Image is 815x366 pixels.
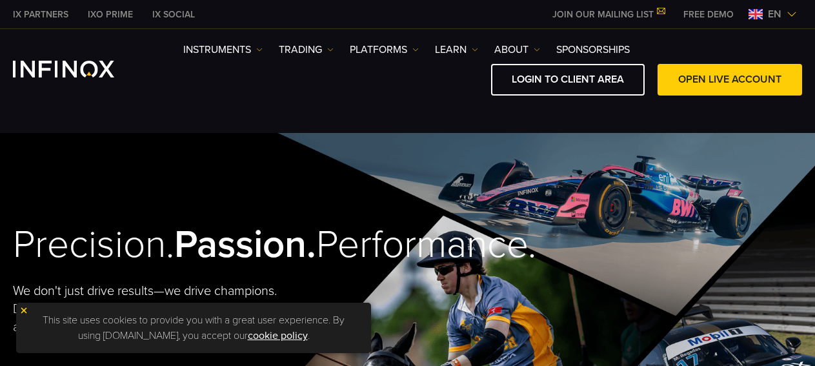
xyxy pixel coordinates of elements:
a: INFINOX MENU [674,8,743,21]
a: INFINOX [143,8,205,21]
a: INFINOX [78,8,143,21]
a: JOIN OUR MAILING LIST [543,9,674,20]
a: SPONSORSHIPS [556,42,630,57]
img: yellow close icon [19,306,28,315]
a: cookie policy [248,329,308,342]
a: LOGIN TO CLIENT AREA [491,64,645,96]
a: INFINOX Logo [13,61,145,77]
p: This site uses cookies to provide you with a great user experience. By using [DOMAIN_NAME], you a... [23,309,365,347]
span: en [763,6,787,22]
h2: Precision. Performance. [13,221,368,269]
p: We don't just drive results—we drive champions. Discover INFINOX’s high-performance partnerships ... [13,282,297,336]
strong: Passion. [174,221,316,268]
a: INFINOX [3,8,78,21]
a: Instruments [183,42,263,57]
a: ABOUT [494,42,540,57]
a: TRADING [279,42,334,57]
a: PLATFORMS [350,42,419,57]
a: OPEN LIVE ACCOUNT [658,64,802,96]
a: Learn [435,42,478,57]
